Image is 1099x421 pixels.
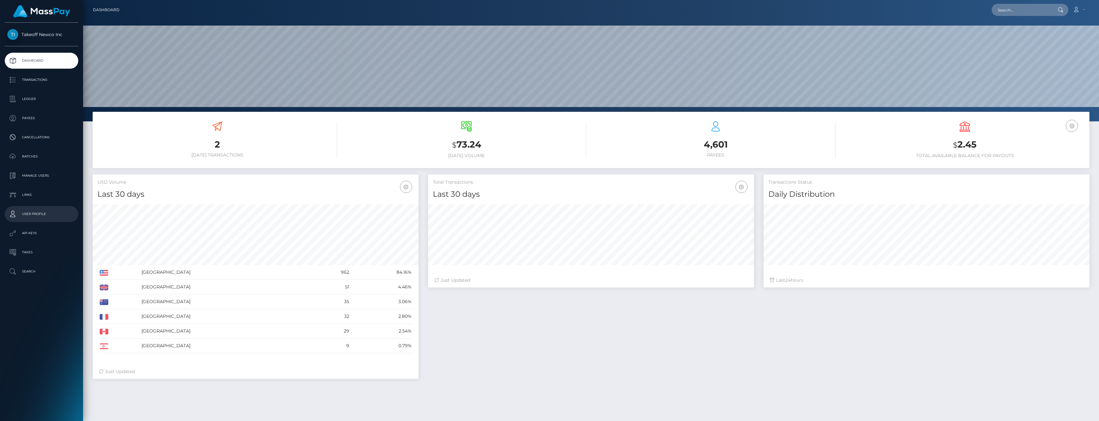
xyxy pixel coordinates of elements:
h5: Total Transactions [433,179,749,186]
h3: 73.24 [347,138,586,151]
h6: Total Available Balance for Payouts [845,153,1085,158]
p: Search [7,267,76,276]
h4: Last 30 days [97,189,414,200]
a: Manage Users [5,168,78,184]
div: Just Updated [99,368,412,375]
td: 35 [310,295,351,309]
p: Manage Users [7,171,76,180]
h5: Transactions Status [768,179,1085,186]
a: API Keys [5,225,78,241]
td: 84.16% [351,265,414,280]
p: Batches [7,152,76,161]
h3: 2.45 [845,138,1085,151]
td: 3.06% [351,295,414,309]
img: Takeoff Newco Inc [7,29,18,40]
a: Dashboard [5,53,78,69]
input: Search... [992,4,1052,16]
a: Ledger [5,91,78,107]
td: 32 [310,309,351,324]
td: [GEOGRAPHIC_DATA] [139,309,310,324]
td: 2.54% [351,324,414,339]
td: 0.79% [351,339,414,353]
td: 4.46% [351,280,414,295]
p: Links [7,190,76,200]
p: Taxes [7,248,76,257]
a: Cancellations [5,129,78,145]
p: Cancellations [7,133,76,142]
p: API Keys [7,228,76,238]
h5: USD Volume [97,179,414,186]
a: Transactions [5,72,78,88]
img: FR.png [100,314,108,320]
h6: [DATE] Volume [347,153,586,158]
a: Batches [5,149,78,165]
td: 51 [310,280,351,295]
a: Links [5,187,78,203]
a: Taxes [5,244,78,260]
h4: Daily Distribution [768,189,1085,200]
td: [GEOGRAPHIC_DATA] [139,280,310,295]
img: GB.png [100,285,108,290]
img: AU.png [100,299,108,305]
span: Takeoff Newco Inc [5,32,78,37]
small: $ [953,141,957,149]
td: 2.80% [351,309,414,324]
td: 962 [310,265,351,280]
a: Search [5,264,78,279]
p: Payees [7,113,76,123]
div: Last hours [770,277,1083,284]
img: CA.png [100,329,108,334]
div: Just Updated [434,277,748,284]
p: Dashboard [7,56,76,65]
small: $ [452,141,457,149]
a: User Profile [5,206,78,222]
p: Transactions [7,75,76,85]
img: MassPay Logo [13,5,70,18]
h3: 4,601 [596,138,835,151]
a: Dashboard [93,3,119,17]
span: 24 [785,277,791,283]
a: Payees [5,110,78,126]
td: 29 [310,324,351,339]
p: Ledger [7,94,76,104]
td: [GEOGRAPHIC_DATA] [139,324,310,339]
h6: Payees [596,152,835,158]
td: [GEOGRAPHIC_DATA] [139,265,310,280]
img: CY.png [100,343,108,349]
p: User Profile [7,209,76,219]
td: [GEOGRAPHIC_DATA] [139,339,310,353]
h6: [DATE] Transactions [97,152,337,158]
img: US.png [100,270,108,276]
td: 9 [310,339,351,353]
h3: 2 [97,138,337,151]
h4: Last 30 days [433,189,749,200]
td: [GEOGRAPHIC_DATA] [139,295,310,309]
